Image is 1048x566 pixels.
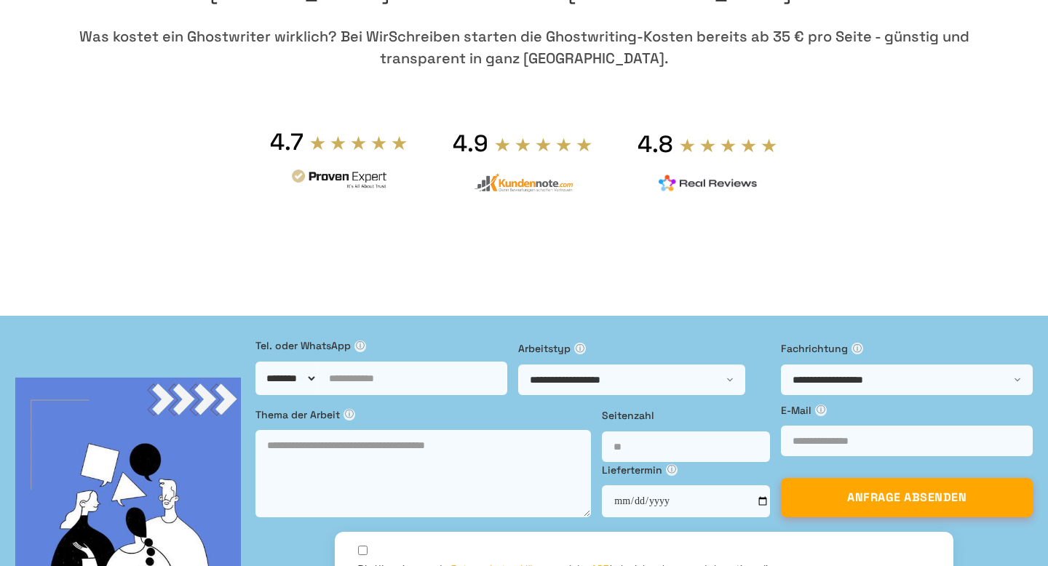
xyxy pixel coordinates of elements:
[638,129,673,159] div: 4.8
[659,175,758,192] img: realreviews
[354,340,366,352] span: ⓘ
[344,409,355,420] span: ⓘ
[574,343,586,354] span: ⓘ
[255,407,591,423] label: Thema der Arbeit
[851,343,863,354] span: ⓘ
[494,137,593,153] img: stars
[270,127,303,156] div: 4.7
[815,404,827,416] span: ⓘ
[781,402,1033,418] label: E-Mail
[518,340,770,356] label: Arbeitstyp
[453,129,488,158] div: 4.9
[602,462,770,478] label: Liefertermin
[781,478,1033,517] button: ANFRAGE ABSENDEN
[666,464,678,476] span: ⓘ
[474,173,573,193] img: kundennote
[602,407,770,423] label: Seitenzahl
[781,340,1033,356] label: Fachrichtung
[679,137,778,154] img: stars
[309,135,408,151] img: stars
[255,338,507,354] label: Tel. oder WhatsApp
[70,25,978,69] div: Was kostet ein Ghostwriter wirklich? Bei WirSchreiben starten die Ghostwriting-Kosten bereits ab ...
